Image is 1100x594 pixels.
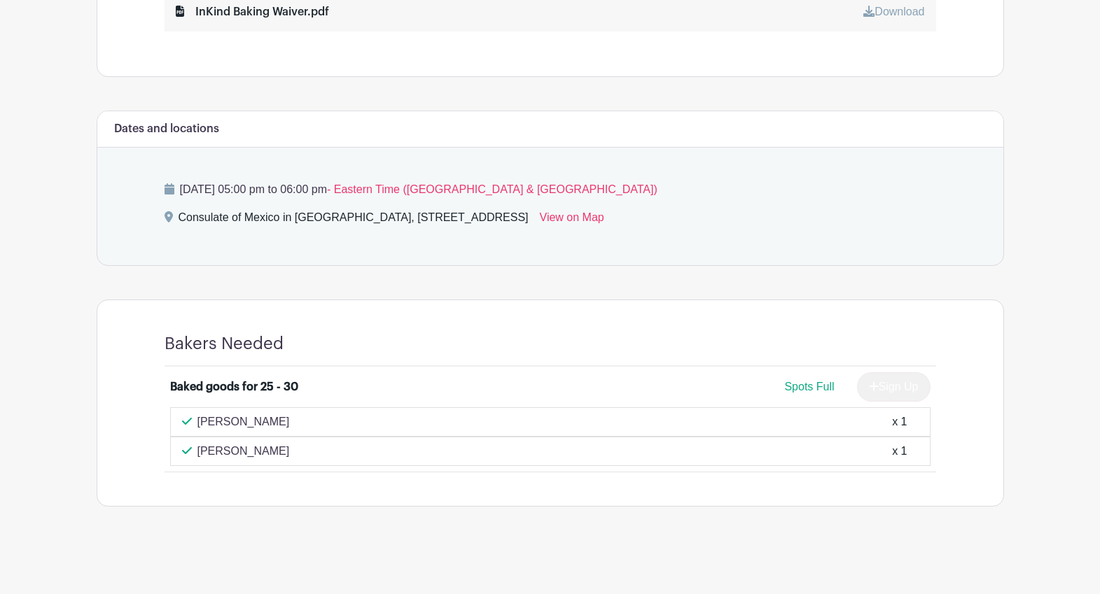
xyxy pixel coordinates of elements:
[197,413,290,430] p: [PERSON_NAME]
[892,443,907,460] div: x 1
[327,183,657,195] span: - Eastern Time ([GEOGRAPHIC_DATA] & [GEOGRAPHIC_DATA])
[165,334,284,354] h4: Bakers Needed
[165,181,936,198] p: [DATE] 05:00 pm to 06:00 pm
[540,209,604,232] a: View on Map
[892,413,907,430] div: x 1
[176,3,329,20] div: InKind Baking Waiver.pdf
[179,209,529,232] div: Consulate of Mexico in [GEOGRAPHIC_DATA], [STREET_ADDRESS]
[784,381,834,393] span: Spots Full
[197,443,290,460] p: [PERSON_NAME]
[863,6,924,17] a: Download
[170,379,298,395] div: Baked goods for 25 - 30
[114,122,219,136] h6: Dates and locations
